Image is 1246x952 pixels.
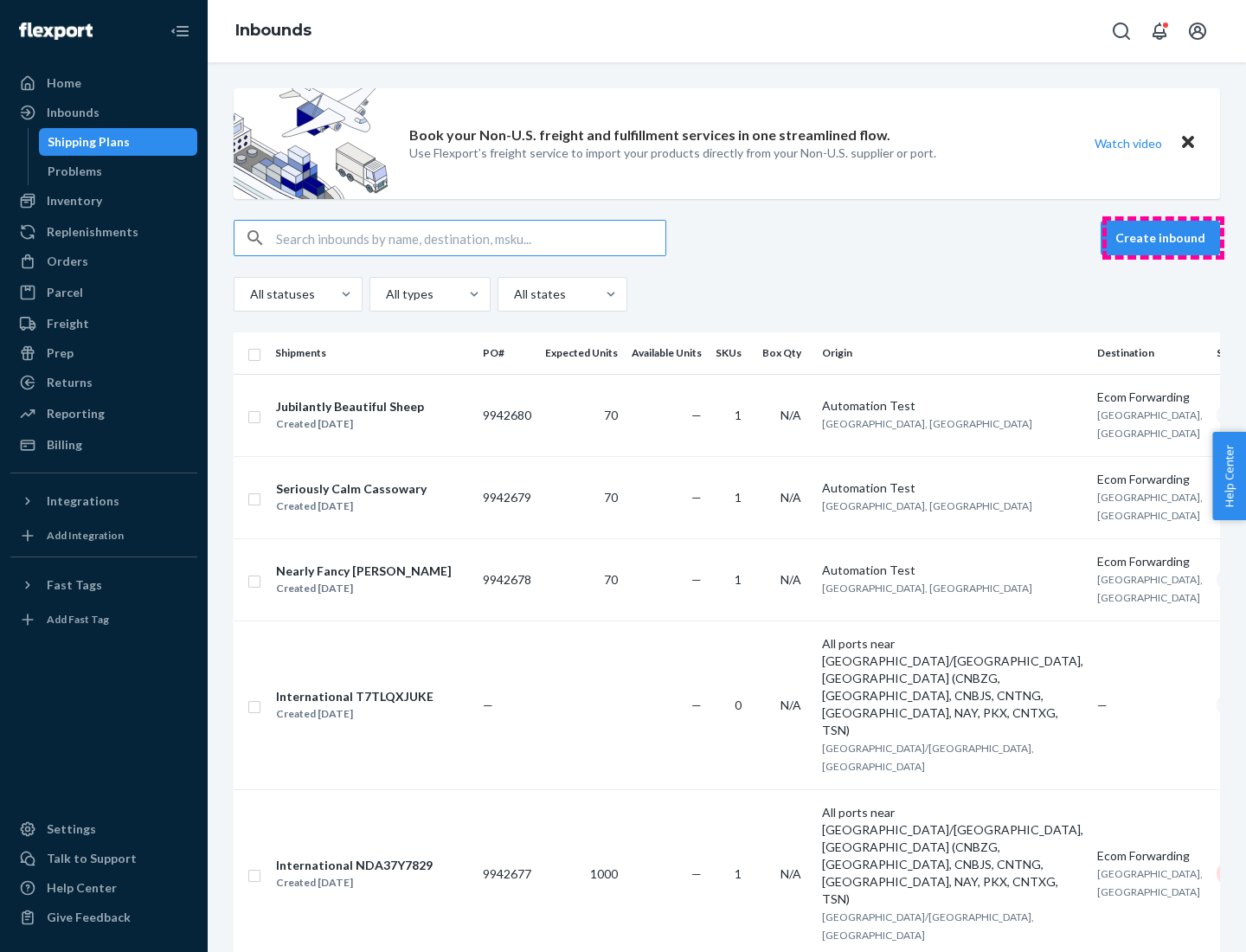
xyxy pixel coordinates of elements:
div: Created [DATE] [276,874,433,891]
span: 1000 [590,866,618,881]
div: Automation Test [822,397,1083,415]
a: Freight [10,310,197,338]
span: [GEOGRAPHIC_DATA]/[GEOGRAPHIC_DATA], [GEOGRAPHIC_DATA] [822,910,1034,942]
div: Created [DATE] [276,415,424,433]
button: Integrations [10,487,197,515]
div: Seriously Calm Cassowary [276,480,427,498]
th: Shipments [268,332,476,374]
span: [GEOGRAPHIC_DATA], [GEOGRAPHIC_DATA] [822,499,1032,512]
ol: breadcrumbs [222,6,325,56]
div: Talk to Support [47,850,137,867]
div: Integrations [47,492,119,510]
td: 9942678 [476,538,538,621]
th: PO# [476,332,538,374]
span: — [691,698,702,712]
a: Prep [10,339,197,367]
div: Created [DATE] [276,580,452,597]
span: [GEOGRAPHIC_DATA], [GEOGRAPHIC_DATA] [1097,573,1203,604]
span: [GEOGRAPHIC_DATA], [GEOGRAPHIC_DATA] [1097,408,1203,440]
input: Search inbounds by name, destination, msku... [276,221,665,255]
input: All types [384,286,386,303]
button: Close [1177,131,1199,156]
button: Close Navigation [163,14,197,48]
span: N/A [780,572,801,587]
div: Freight [47,315,89,332]
th: Box Qty [755,332,815,374]
div: Ecom Forwarding [1097,553,1203,570]
span: 70 [604,572,618,587]
a: Talk to Support [10,845,197,872]
span: — [691,866,702,881]
div: Help Center [47,879,117,897]
a: Add Fast Tag [10,606,197,634]
span: 70 [604,490,618,505]
div: Automation Test [822,479,1083,497]
div: Add Fast Tag [47,612,109,627]
span: 1 [735,408,742,422]
span: 1 [735,866,742,881]
a: Inbounds [10,99,197,126]
span: — [691,408,702,422]
div: International T7TLQXJUKE [276,688,434,705]
button: Open notifications [1142,14,1177,48]
div: Inbounds [47,104,100,121]
a: Replenishments [10,218,197,246]
span: — [691,490,702,505]
p: Use Flexport’s freight service to import your products directly from your Non-U.S. supplier or port. [409,145,936,162]
button: Fast Tags [10,571,197,599]
button: Open account menu [1180,14,1215,48]
span: [GEOGRAPHIC_DATA], [GEOGRAPHIC_DATA] [1097,867,1203,898]
span: [GEOGRAPHIC_DATA], [GEOGRAPHIC_DATA] [822,417,1032,430]
span: N/A [780,866,801,881]
div: Ecom Forwarding [1097,847,1203,865]
div: Shipping Plans [48,133,130,151]
th: Destination [1090,332,1210,374]
a: Settings [10,815,197,843]
input: All statuses [248,286,250,303]
a: Add Integration [10,522,197,550]
a: Home [10,69,197,97]
button: Help Center [1212,432,1246,520]
button: Give Feedback [10,904,197,931]
div: Replenishments [47,223,138,241]
div: Parcel [47,284,83,301]
span: — [1097,698,1108,712]
div: Billing [47,436,82,453]
div: Automation Test [822,562,1083,579]
div: Add Integration [47,528,124,543]
span: 1 [735,572,742,587]
span: 0 [735,698,742,712]
a: Orders [10,248,197,275]
span: N/A [780,490,801,505]
div: Returns [47,374,93,391]
span: 1 [735,490,742,505]
th: SKUs [709,332,755,374]
div: Problems [48,163,102,180]
div: Nearly Fancy [PERSON_NAME] [276,563,452,580]
span: 70 [604,408,618,422]
a: Parcel [10,279,197,306]
span: — [691,572,702,587]
a: Returns [10,369,197,396]
div: Fast Tags [47,576,102,594]
span: N/A [780,408,801,422]
div: International NDA37Y7829 [276,857,433,874]
td: 9942680 [476,374,538,456]
a: Reporting [10,400,197,428]
button: Create inbound [1101,221,1220,255]
span: N/A [780,698,801,712]
th: Expected Units [538,332,625,374]
button: Watch video [1083,131,1173,156]
span: [GEOGRAPHIC_DATA], [GEOGRAPHIC_DATA] [822,582,1032,595]
a: Billing [10,431,197,459]
div: Home [47,74,81,92]
div: Reporting [47,405,105,422]
th: Available Units [625,332,709,374]
div: All ports near [GEOGRAPHIC_DATA]/[GEOGRAPHIC_DATA], [GEOGRAPHIC_DATA] (CNBZG, [GEOGRAPHIC_DATA], ... [822,635,1083,739]
div: Created [DATE] [276,705,434,723]
a: Inbounds [235,21,311,40]
td: 9942679 [476,456,538,538]
span: — [483,698,493,712]
div: Settings [47,820,96,838]
p: Book your Non-U.S. freight and fulfillment services in one streamlined flow. [409,125,890,145]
